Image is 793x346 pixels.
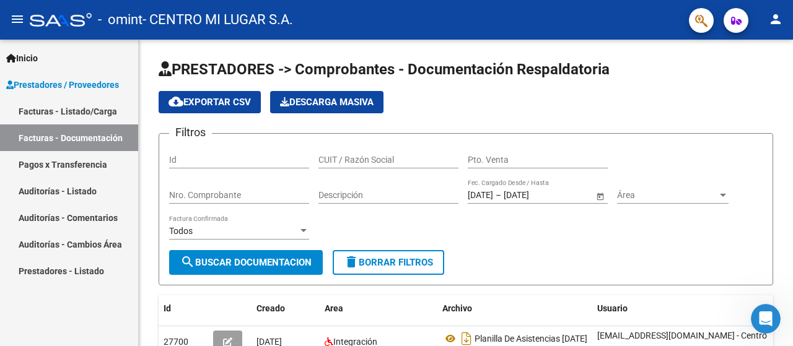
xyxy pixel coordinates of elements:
datatable-header-cell: Creado [252,295,320,322]
button: Borrar Filtros [333,250,444,275]
button: Exportar CSV [159,91,261,113]
span: Descarga Masiva [280,97,374,108]
span: Inicio [6,51,38,65]
span: Area [325,303,343,313]
iframe: Intercom live chat [751,304,781,334]
datatable-header-cell: Area [320,295,437,322]
datatable-header-cell: Archivo [437,295,592,322]
input: Fecha fin [504,190,564,201]
span: – [496,190,501,201]
span: PRESTADORES -> Comprobantes - Documentación Respaldatoria [159,61,610,78]
span: Área [617,190,717,201]
span: Exportar CSV [169,97,251,108]
mat-icon: person [768,12,783,27]
div: Cerrar [213,20,235,42]
div: Envíanos un mensaje [12,145,235,179]
div: Envíanos un mensaje [25,156,207,169]
span: Buscar Documentacion [180,257,312,268]
datatable-header-cell: Id [159,295,208,322]
mat-icon: search [180,254,195,269]
span: Archivo [442,303,472,313]
span: Mensajes [165,263,206,272]
span: Usuario [597,303,628,313]
span: Prestadores / Proveedores [6,78,119,92]
p: Necesitás ayuda? [25,109,223,130]
button: Buscar Documentacion [169,250,323,275]
input: Fecha inicio [468,190,493,201]
h3: Filtros [169,124,212,141]
button: Descarga Masiva [270,91,383,113]
button: Mensajes [124,232,248,282]
p: Hola! Centro [25,88,223,109]
mat-icon: menu [10,12,25,27]
span: Todos [169,226,193,236]
span: Borrar Filtros [344,257,433,268]
mat-icon: cloud_download [169,94,183,109]
app-download-masive: Descarga masiva de comprobantes (adjuntos) [270,91,383,113]
span: Creado [256,303,285,313]
span: Inicio [49,263,76,272]
datatable-header-cell: Usuario [592,295,778,322]
mat-icon: delete [344,254,359,269]
button: Open calendar [594,189,607,202]
span: Id [164,303,171,313]
span: - omint [98,6,142,33]
span: - CENTRO MI LUGAR S.A. [142,6,293,33]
